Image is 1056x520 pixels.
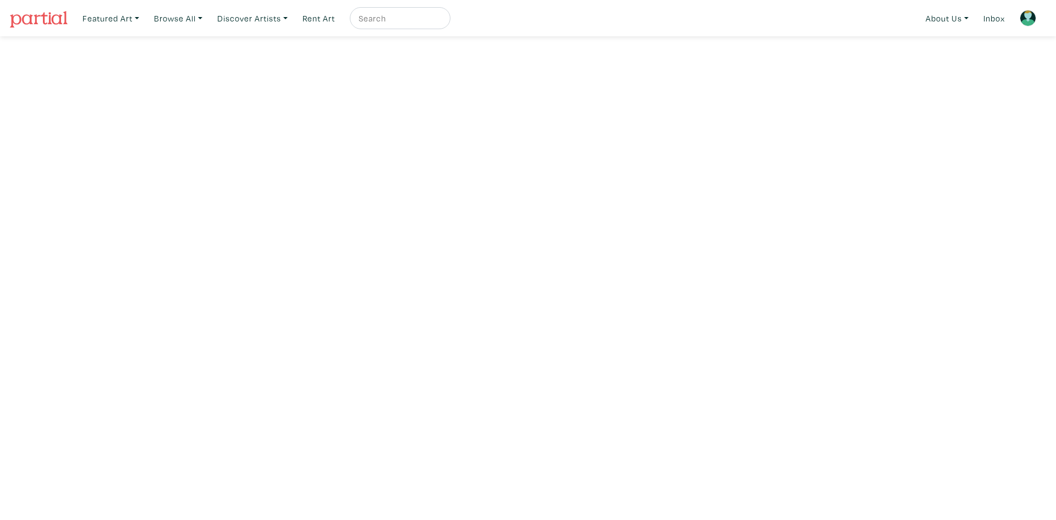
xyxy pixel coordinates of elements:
[149,7,207,30] a: Browse All
[921,7,974,30] a: About Us
[358,12,440,25] input: Search
[978,7,1010,30] a: Inbox
[212,7,293,30] a: Discover Artists
[1020,10,1036,26] img: avatar.png
[298,7,340,30] a: Rent Art
[78,7,144,30] a: Featured Art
